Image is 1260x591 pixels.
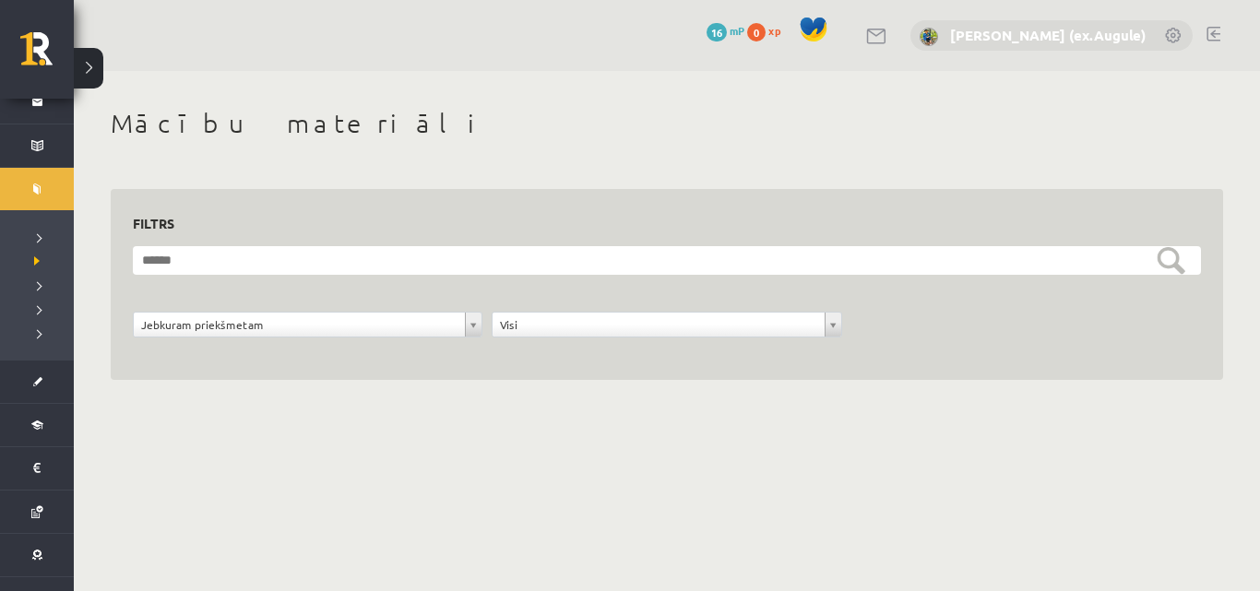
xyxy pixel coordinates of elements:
span: 16 [707,23,727,41]
a: Rīgas 1. Tālmācības vidusskola [20,32,74,78]
span: 0 [747,23,766,41]
a: 0 xp [747,23,790,38]
a: Jebkuram priekšmetam [134,313,481,337]
span: Jebkuram priekšmetam [141,313,458,337]
a: [PERSON_NAME] (ex.Augule) [950,26,1146,44]
span: xp [768,23,780,38]
h3: Filtrs [133,211,1179,236]
a: 16 mP [707,23,744,38]
img: Viktorija Dolmatova (ex.Augule) [920,28,938,46]
span: Visi [500,313,816,337]
a: Visi [493,313,840,337]
span: mP [730,23,744,38]
h1: Mācību materiāli [111,108,1223,139]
